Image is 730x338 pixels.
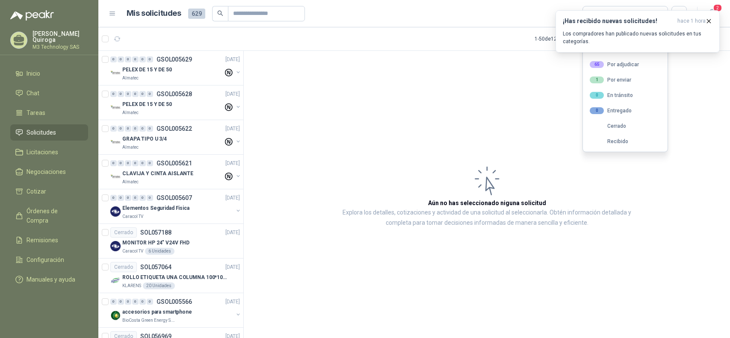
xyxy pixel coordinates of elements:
a: Configuración [10,252,88,268]
p: PELEX DE 15 Y DE 50 [122,100,172,109]
img: Company Logo [110,68,121,78]
div: 0 [147,299,153,305]
p: [DATE] [225,298,240,306]
p: Almatec [122,75,139,82]
span: Negociaciones [27,167,66,176]
div: Recibido [590,138,628,144]
p: Almatec [122,109,139,116]
span: Configuración [27,255,64,265]
p: Los compradores han publicado nuevas solicitudes en tus categorías. [563,30,712,45]
span: Remisiones [27,235,58,245]
div: 0 [139,91,146,97]
button: 0En tránsito [586,88,664,102]
div: 0 [147,56,153,62]
div: 0 [125,160,131,166]
p: Caracol TV [122,248,143,255]
div: 0 [147,160,153,166]
div: 0 [132,56,139,62]
button: 2 [704,6,720,21]
a: Cotizar [10,183,88,200]
div: 0 [118,126,124,132]
a: 0 0 0 0 0 0 GSOL005628[DATE] Company LogoPELEX DE 15 Y DE 50Almatec [110,89,242,116]
a: Licitaciones [10,144,88,160]
div: 0 [132,91,139,97]
div: 0 [125,126,131,132]
img: Company Logo [110,206,121,217]
div: 0 [125,195,131,201]
a: Negociaciones [10,164,88,180]
p: Elementos Seguridad Fisica [122,204,189,212]
div: 0 [110,126,117,132]
div: Cerrado [590,123,626,129]
a: 0 0 0 0 0 0 GSOL005621[DATE] Company LogoCLAVIJA Y CINTA AISLANTEAlmatec [110,158,242,185]
p: GSOL005622 [157,126,192,132]
p: Almatec [122,179,139,185]
p: SOL057064 [140,264,171,270]
button: 0Entregado [586,104,664,118]
p: Almatec [122,144,139,151]
p: [DATE] [225,159,240,168]
button: Recibido [586,135,664,148]
span: Cotizar [27,187,46,196]
p: M3 Technology SAS [33,44,88,50]
div: 0 [125,299,131,305]
p: GSOL005607 [157,195,192,201]
div: 0 [110,160,117,166]
img: Company Logo [110,103,121,113]
div: 20 Unidades [143,282,175,289]
div: 0 [132,195,139,201]
a: Remisiones [10,232,88,248]
div: 0 [139,126,146,132]
p: [PERSON_NAME] Quiroga [33,31,88,43]
a: Inicio [10,65,88,82]
div: 0 [110,56,117,62]
p: GRAPA TIPO U 3/4 [122,135,167,143]
div: 0 [118,160,124,166]
p: GSOL005566 [157,299,192,305]
p: PELEX DE 15 Y DE 50 [122,66,172,74]
div: 0 [110,91,117,97]
span: Inicio [27,69,40,78]
span: hace 1 hora [677,18,706,25]
span: Tareas [27,108,45,118]
a: Tareas [10,105,88,121]
div: En tránsito [590,92,633,99]
span: 629 [188,9,205,19]
div: Cerrado [110,227,137,238]
span: Órdenes de Compra [27,206,80,225]
span: 2 [713,4,722,12]
div: 6 Unidades [145,248,174,255]
span: Licitaciones [27,147,58,157]
a: Chat [10,85,88,101]
span: search [217,10,223,16]
a: Órdenes de Compra [10,203,88,229]
div: 0 [139,299,146,305]
p: SOL057188 [140,229,171,235]
div: 0 [147,195,153,201]
p: GSOL005629 [157,56,192,62]
button: Cerrado [586,119,664,133]
div: 1 - 50 de 1245 [535,32,590,46]
p: Caracol TV [122,213,143,220]
p: accesorios para smartphone [122,308,192,316]
p: [DATE] [225,56,240,64]
div: 0 [147,91,153,97]
img: Company Logo [110,137,121,147]
img: Company Logo [110,310,121,320]
p: [DATE] [225,229,240,237]
div: Por enviar [590,76,631,83]
a: 0 0 0 0 0 0 GSOL005629[DATE] Company LogoPELEX DE 15 Y DE 50Almatec [110,54,242,82]
button: ¡Has recibido nuevas solicitudes!hace 1 hora Los compradores han publicado nuevas solicitudes en ... [556,10,720,53]
p: KLARENS [122,282,141,289]
p: MONITOR HP 24" V24V FHD [122,239,189,247]
div: 0 [118,299,124,305]
div: Cerrado [110,262,137,272]
div: Por adjudicar [590,61,639,68]
div: 0 [139,56,146,62]
div: 0 [139,195,146,201]
button: 65Por adjudicar [586,58,664,71]
p: Explora los detalles, cotizaciones y actividad de una solicitud al seleccionarla. Obtén informaci... [329,208,644,228]
div: 0 [590,107,604,114]
div: 0 [125,56,131,62]
img: Logo peakr [10,10,54,21]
